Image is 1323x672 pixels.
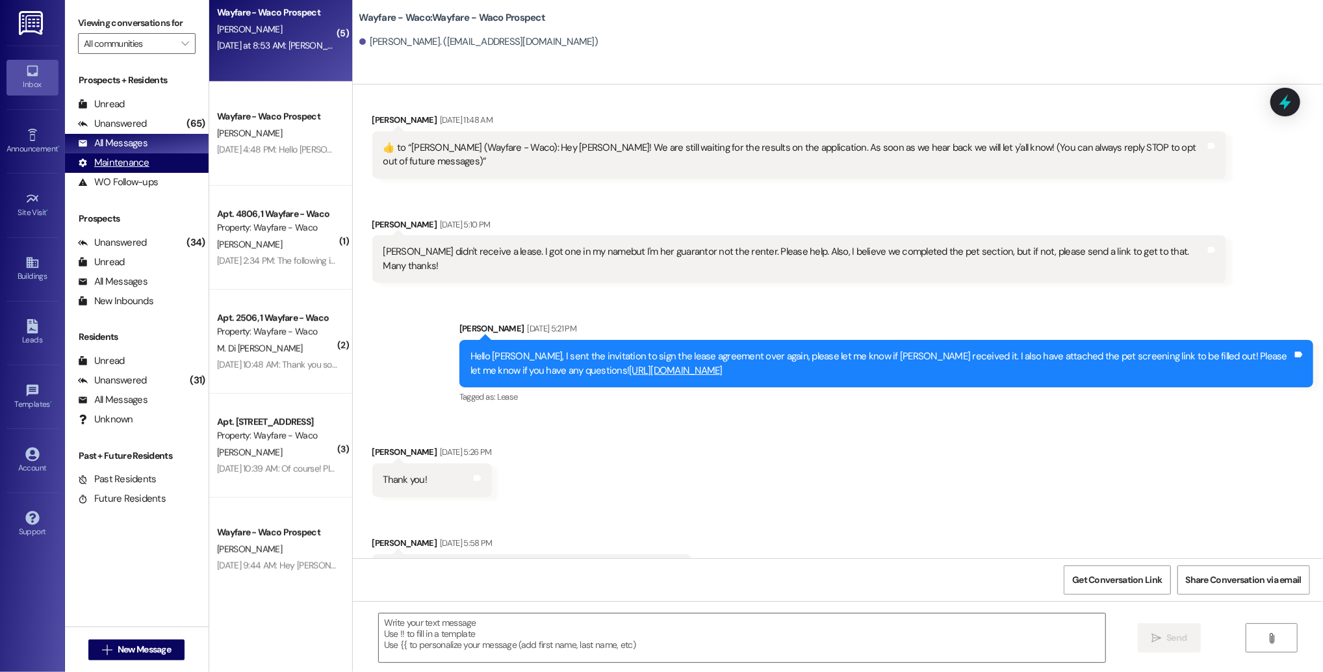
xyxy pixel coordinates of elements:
[6,60,58,95] a: Inbox
[6,188,58,223] a: Site Visit •
[217,23,282,35] span: [PERSON_NAME]
[88,640,185,660] button: New Message
[65,212,209,226] div: Prospects
[47,206,49,215] span: •
[217,6,337,19] div: Wayfare - Waco Prospect
[217,560,958,571] div: [DATE] 9:44 AM: Hey [PERSON_NAME], i just sent the lease agreement over to be E-signed. Please le...
[1138,623,1201,653] button: Send
[1166,631,1187,645] span: Send
[217,127,282,139] span: [PERSON_NAME]
[19,11,45,35] img: ResiDesk Logo
[78,97,125,111] div: Unread
[217,359,358,370] div: [DATE] 10:48 AM: Thank you so much!
[217,543,282,555] span: [PERSON_NAME]
[58,142,60,151] span: •
[217,446,282,458] span: [PERSON_NAME]
[6,380,58,415] a: Templates •
[118,643,171,656] span: New Message
[78,413,133,426] div: Unknown
[78,492,166,506] div: Future Residents
[6,252,58,287] a: Buildings
[1072,573,1162,587] span: Get Conversation Link
[6,443,58,478] a: Account
[437,536,493,550] div: [DATE] 5:58 PM
[6,507,58,542] a: Support
[359,11,546,25] b: Wayfare - Waco: Wayfare - Waco Prospect
[217,255,480,266] div: [DATE] 2:34 PM: The following is the google link: [URL][DOMAIN_NAME],
[217,311,337,325] div: Apt. 2506, 1 Wayfare - Waco
[1266,633,1276,643] i: 
[65,73,209,87] div: Prospects + Residents
[1151,633,1161,643] i: 
[78,472,157,486] div: Past Residents
[78,13,196,33] label: Viewing conversations for
[184,114,209,134] div: (65)
[524,322,576,335] div: [DATE] 5:21 PM
[102,645,112,655] i: 
[84,33,175,54] input: All communities
[217,110,337,123] div: Wayfare - Waco Prospect
[629,364,723,377] a: [URL][DOMAIN_NAME]
[50,398,52,407] span: •
[1186,573,1302,587] span: Share Conversation via email
[187,370,209,391] div: (31)
[459,387,1313,406] div: Tagged as:
[65,449,209,463] div: Past + Future Residents
[383,141,1205,169] div: ​👍​ to “ [PERSON_NAME] (Wayfare - Waco): Hey [PERSON_NAME]! We are still waiting for the results ...
[78,175,158,189] div: WO Follow-ups
[372,113,1226,131] div: [PERSON_NAME]
[372,218,1226,236] div: [PERSON_NAME]
[217,463,618,474] div: [DATE] 10:39 AM: Of course! Please let us know if there is anything else we can help with. Have a...
[217,415,337,429] div: Apt. [STREET_ADDRESS]
[78,156,149,170] div: Maintenance
[78,275,148,289] div: All Messages
[217,342,303,354] span: M. Di [PERSON_NAME]
[383,473,428,487] div: Thank you!
[6,315,58,350] a: Leads
[217,207,337,221] div: Apt. 4806, 1 Wayfare - Waco
[217,40,951,51] div: [DATE] at 8:53 AM: [PERSON_NAME], I'm going out of town [DATE] through [DATE]. How much do you ne...
[217,221,337,235] div: Property: Wayfare - Waco
[372,536,691,554] div: [PERSON_NAME]
[372,445,492,463] div: [PERSON_NAME]
[217,429,337,443] div: Property: Wayfare - Waco
[217,144,737,155] div: [DATE] 4:48 PM: Hello [PERSON_NAME], I just sent the lease agreement over to be E-signed. Please ...
[470,350,1292,378] div: Hello [PERSON_NAME], I sent the invitation to sign the lease agreement over again, please let me ...
[1064,565,1170,595] button: Get Conversation Link
[78,136,148,150] div: All Messages
[78,255,125,269] div: Unread
[437,445,492,459] div: [DATE] 5:26 PM
[459,322,1313,340] div: [PERSON_NAME]
[78,374,147,387] div: Unanswered
[217,526,337,539] div: Wayfare - Waco Prospect
[217,325,337,339] div: Property: Wayfare - Waco
[78,393,148,407] div: All Messages
[78,354,125,368] div: Unread
[184,233,209,253] div: (34)
[181,38,188,49] i: 
[1177,565,1310,595] button: Share Conversation via email
[65,330,209,344] div: Residents
[78,294,153,308] div: New Inbounds
[497,391,518,402] span: Lease
[383,245,1205,273] div: [PERSON_NAME] didn't receive a lease. I got one in my namebut I'm her guarantor not the renter. P...
[217,239,282,250] span: [PERSON_NAME]
[437,113,493,127] div: [DATE] 11:48 AM
[437,218,491,231] div: [DATE] 5:10 PM
[78,117,147,131] div: Unanswered
[359,35,598,49] div: [PERSON_NAME]. ([EMAIL_ADDRESS][DOMAIN_NAME])
[78,236,147,250] div: Unanswered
